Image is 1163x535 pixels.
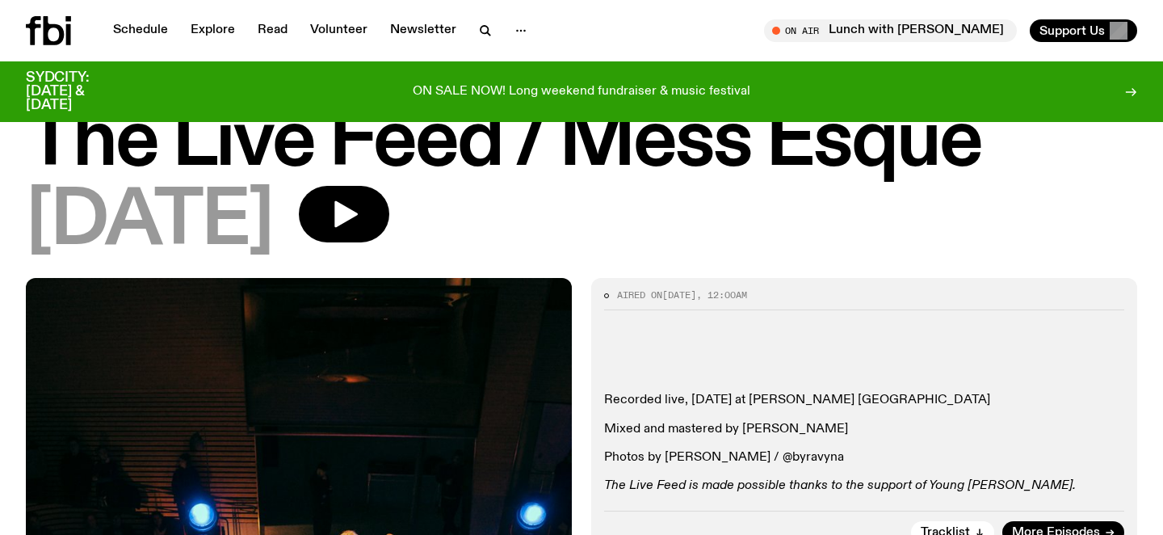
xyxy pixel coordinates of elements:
em: The Live Feed is made possible thanks to the support of Young [PERSON_NAME]. [604,479,1076,492]
a: Schedule [103,19,178,42]
span: [DATE] [26,186,273,259]
a: Explore [181,19,245,42]
p: Photos by [PERSON_NAME] / @byravyna [604,450,1124,465]
a: Newsletter [380,19,466,42]
p: Mixed and mastered by [PERSON_NAME] [604,422,1124,437]
span: [DATE] [662,289,696,301]
button: On AirLunch with [PERSON_NAME] [764,19,1017,42]
h1: The Live Feed / Mess Esque [26,107,1137,179]
a: Volunteer [300,19,377,42]
a: Read [248,19,297,42]
span: Aired on [617,289,662,301]
p: ON SALE NOW! Long weekend fundraiser & music festival [413,85,750,99]
button: Support Us [1030,19,1137,42]
p: Recorded live, [DATE] at [PERSON_NAME] [GEOGRAPHIC_DATA] [604,393,1124,408]
span: , 12:00am [696,289,747,301]
h3: SYDCITY: [DATE] & [DATE] [26,71,129,112]
span: Support Us [1039,23,1105,38]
